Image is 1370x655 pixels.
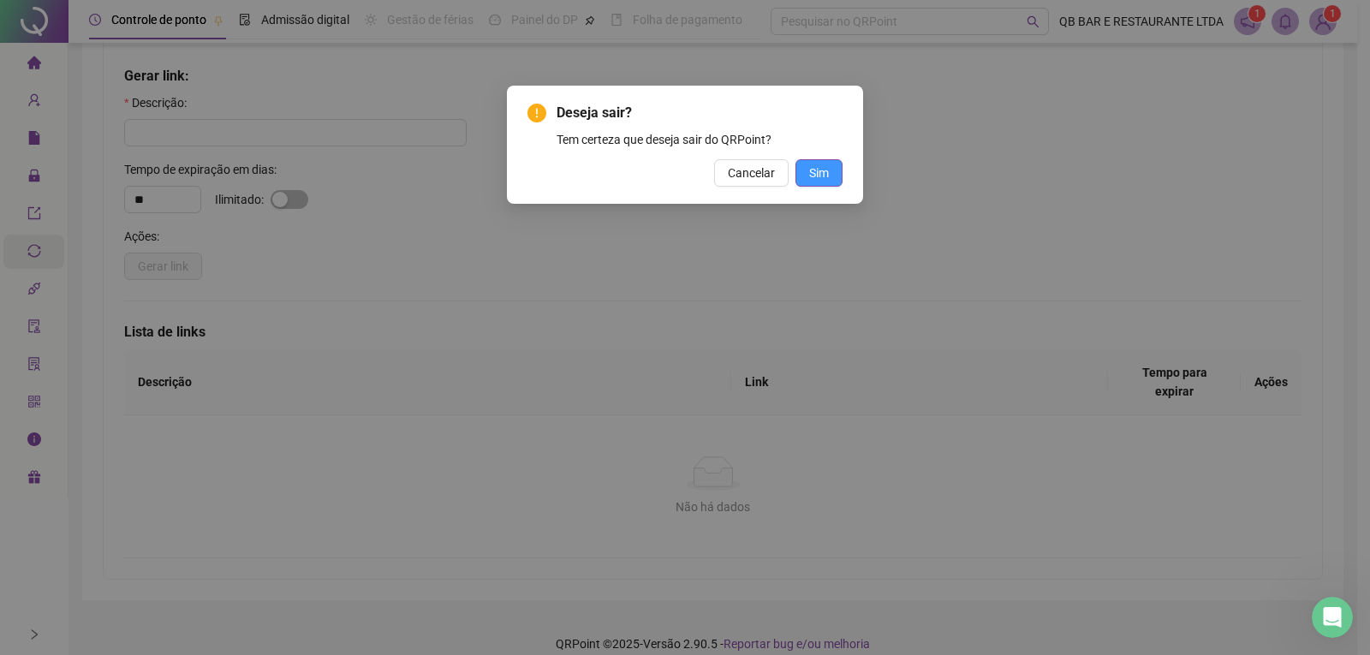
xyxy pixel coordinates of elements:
[527,104,546,122] span: exclamation-circle
[557,103,843,123] span: Deseja sair?
[809,164,829,182] span: Sim
[557,130,843,149] div: Tem certeza que deseja sair do QRPoint?
[795,159,843,187] button: Sim
[714,159,789,187] button: Cancelar
[728,164,775,182] span: Cancelar
[1312,597,1353,638] iframe: Intercom live chat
